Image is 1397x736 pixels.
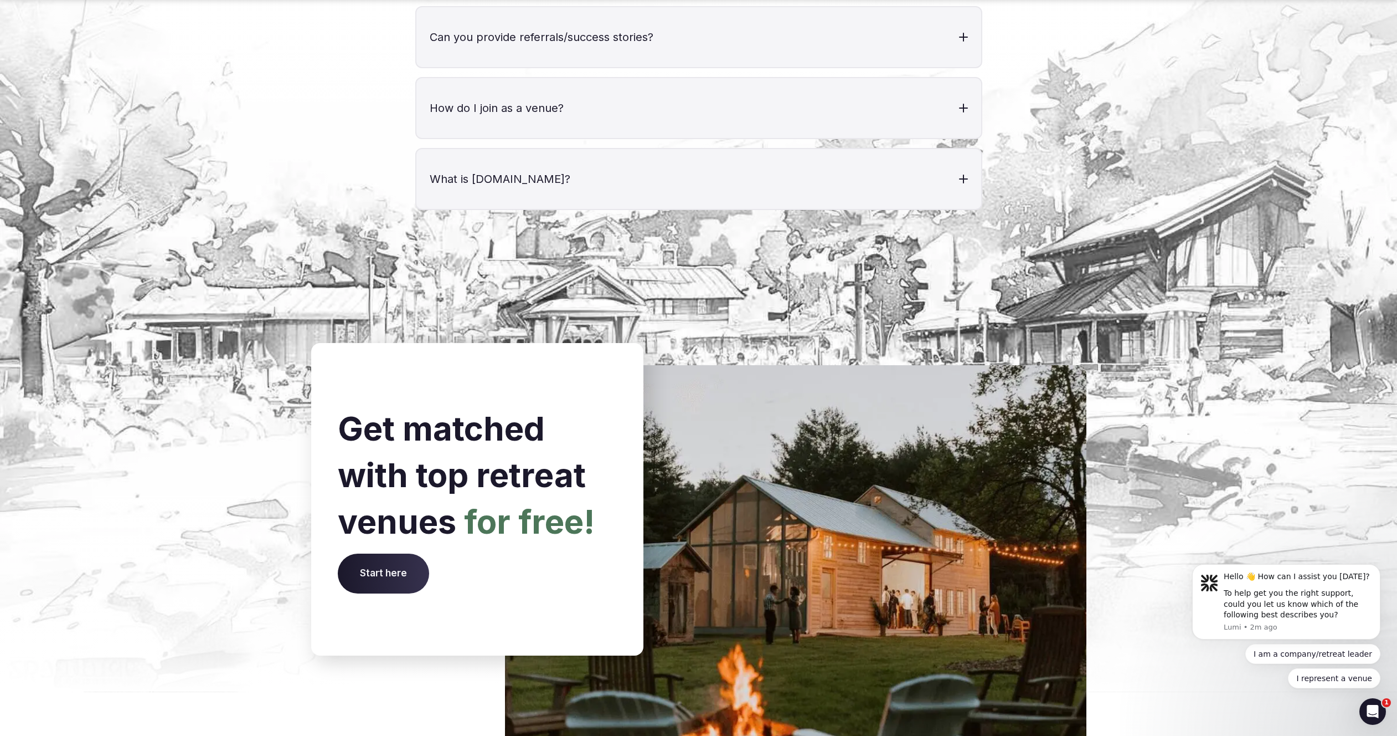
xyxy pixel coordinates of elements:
a: Start here [338,568,429,579]
iframe: Intercom live chat [1359,698,1386,725]
span: Start here [338,554,429,594]
span: for free! [464,502,595,541]
h3: What is [DOMAIN_NAME]? [416,149,981,209]
span: 1 [1382,698,1391,707]
h2: Get matched with top retreat venues [338,405,617,545]
h3: How do I join as a venue? [416,78,981,138]
h3: Can you provide referrals/success stories? [416,7,981,67]
iframe: Intercom notifications message [1176,503,1397,706]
